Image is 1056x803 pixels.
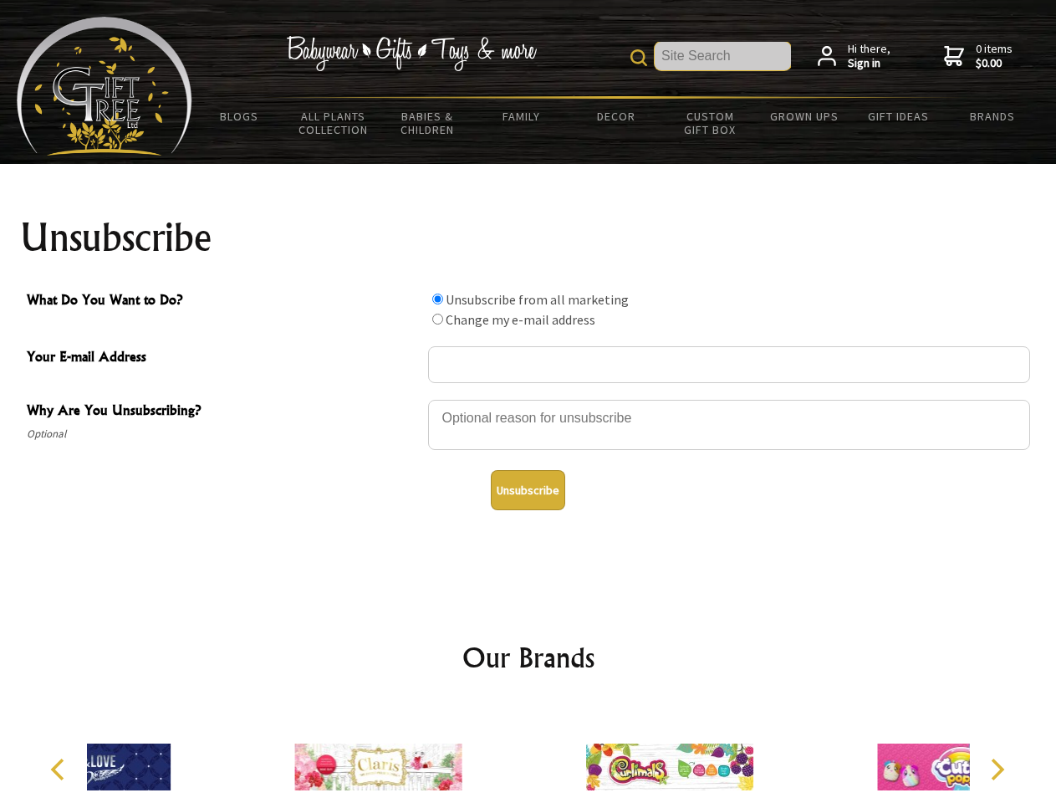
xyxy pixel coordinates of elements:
[757,99,851,134] a: Grown Ups
[569,99,663,134] a: Decor
[848,42,890,71] span: Hi there,
[851,99,946,134] a: Gift Ideas
[491,470,565,510] button: Unsubscribe
[978,751,1015,788] button: Next
[446,311,595,328] label: Change my e-mail address
[475,99,569,134] a: Family
[428,400,1030,450] textarea: Why Are You Unsubscribing?
[33,637,1023,678] h2: Our Brands
[946,99,1040,134] a: Brands
[446,291,629,308] label: Unsubscribe from all marketing
[976,41,1013,71] span: 0 items
[192,99,287,134] a: BLOGS
[27,289,420,314] span: What Do You Want to Do?
[380,99,475,147] a: Babies & Children
[27,424,420,444] span: Optional
[663,99,758,147] a: Custom Gift Box
[428,346,1030,383] input: Your E-mail Address
[27,400,420,424] span: Why Are You Unsubscribing?
[286,36,537,71] img: Babywear - Gifts - Toys & more
[976,56,1013,71] strong: $0.00
[20,217,1037,258] h1: Unsubscribe
[17,17,192,156] img: Babyware - Gifts - Toys and more...
[42,751,79,788] button: Previous
[432,314,443,325] input: What Do You Want to Do?
[432,294,443,304] input: What Do You Want to Do?
[287,99,381,147] a: All Plants Collection
[27,346,420,371] span: Your E-mail Address
[818,42,890,71] a: Hi there,Sign in
[630,49,647,66] img: product search
[655,42,791,70] input: Site Search
[848,56,890,71] strong: Sign in
[944,42,1013,71] a: 0 items$0.00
